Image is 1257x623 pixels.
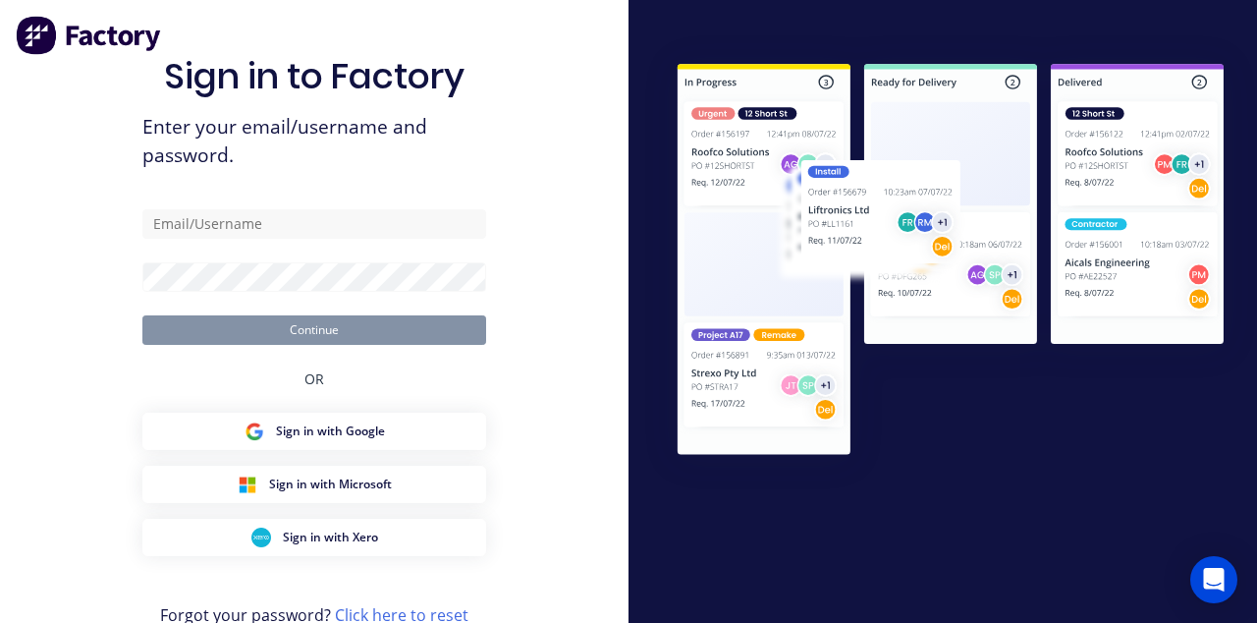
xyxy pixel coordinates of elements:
[142,113,486,170] span: Enter your email/username and password.
[238,475,257,494] img: Microsoft Sign in
[304,345,324,413] div: OR
[16,16,163,55] img: Factory
[283,529,378,546] span: Sign in with Xero
[142,413,486,450] button: Google Sign inSign in with Google
[142,315,486,345] button: Continue
[1190,556,1237,603] div: Open Intercom Messenger
[251,528,271,547] img: Xero Sign in
[245,422,264,441] img: Google Sign in
[164,55,465,97] h1: Sign in to Factory
[142,519,486,556] button: Xero Sign inSign in with Xero
[644,33,1257,490] img: Sign in
[142,466,486,503] button: Microsoft Sign inSign in with Microsoft
[276,423,385,440] span: Sign in with Google
[269,476,392,493] span: Sign in with Microsoft
[142,209,486,239] input: Email/Username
